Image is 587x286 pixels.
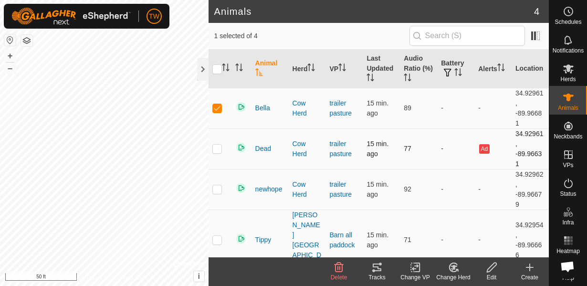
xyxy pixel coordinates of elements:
a: trailer pasture [329,180,352,198]
td: 34.92961, -89.96681 [512,88,549,128]
div: Cow Herd [293,139,322,159]
p-sorticon: Activate to sort [367,75,374,83]
a: Privacy Policy [66,274,102,282]
span: 77 [404,145,411,152]
th: Audio Ratio (%) [400,50,437,88]
div: Change VP [396,273,434,282]
span: Infra [562,220,574,225]
button: Map Layers [21,35,32,46]
td: - [437,169,474,210]
span: 89 [404,104,411,112]
span: 1 selected of 4 [214,31,409,41]
div: Cow Herd [293,98,322,118]
td: - [437,210,474,270]
button: i [194,271,204,282]
th: Last Updated [363,50,400,88]
span: newhope [255,184,283,194]
p-sorticon: Activate to sort [338,65,346,73]
span: Herds [560,76,576,82]
p-sorticon: Activate to sort [235,65,243,73]
a: trailer pasture [329,140,352,158]
td: 34.92962, -89.96679 [512,169,549,210]
span: Notifications [553,48,584,53]
td: - [437,128,474,169]
p-sorticon: Activate to sort [497,65,505,73]
a: Barn all paddock [329,231,355,249]
span: 71 [404,236,411,244]
h2: Animals [214,6,534,17]
div: Open chat [555,254,580,279]
th: Battery [437,50,474,88]
button: + [4,50,16,62]
img: returning on [235,182,247,194]
img: Gallagher Logo [11,8,131,25]
span: Oct 4, 2025, 6:34 PM [367,140,388,158]
div: Change Herd [434,273,472,282]
a: Help [549,258,587,285]
td: 34.92954, -89.96666 [512,210,549,270]
span: Help [562,275,574,281]
td: - [474,210,512,270]
td: - [437,88,474,128]
span: 4 [534,4,539,19]
th: Herd [289,50,326,88]
img: returning on [235,233,247,244]
span: Oct 4, 2025, 6:34 PM [367,231,388,249]
span: Dead [255,144,271,154]
button: Reset Map [4,34,16,46]
span: 92 [404,185,411,193]
div: [PERSON_NAME][GEOGRAPHIC_DATA] [293,210,322,270]
span: Neckbands [554,134,582,139]
span: Oct 4, 2025, 6:34 PM [367,180,388,198]
span: Status [560,191,576,197]
p-sorticon: Activate to sort [222,65,230,73]
img: returning on [235,101,247,113]
p-sorticon: Activate to sort [307,65,315,73]
input: Search (S) [409,26,525,46]
th: Alerts [474,50,512,88]
th: VP [325,50,363,88]
button: – [4,63,16,74]
span: Delete [331,274,347,281]
td: 34.92961, -89.96631 [512,128,549,169]
th: Animal [252,50,289,88]
p-sorticon: Activate to sort [454,70,462,77]
span: TW [149,11,159,21]
a: trailer pasture [329,99,352,117]
div: Edit [472,273,511,282]
div: Cow Herd [293,180,322,200]
th: Location [512,50,549,88]
button: Ad [479,144,490,154]
span: Bella [255,103,270,113]
a: Contact Us [114,274,142,282]
td: - [474,88,512,128]
td: - [474,169,512,210]
span: VPs [563,162,573,168]
span: Tippy [255,235,272,245]
img: returning on [235,142,247,153]
p-sorticon: Activate to sort [255,70,263,77]
span: i [198,272,199,280]
div: Create [511,273,549,282]
span: Animals [558,105,578,111]
span: Heatmap [556,248,580,254]
p-sorticon: Activate to sort [404,75,411,83]
div: Tracks [358,273,396,282]
span: Oct 4, 2025, 6:34 PM [367,99,388,117]
span: Schedules [555,19,581,25]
